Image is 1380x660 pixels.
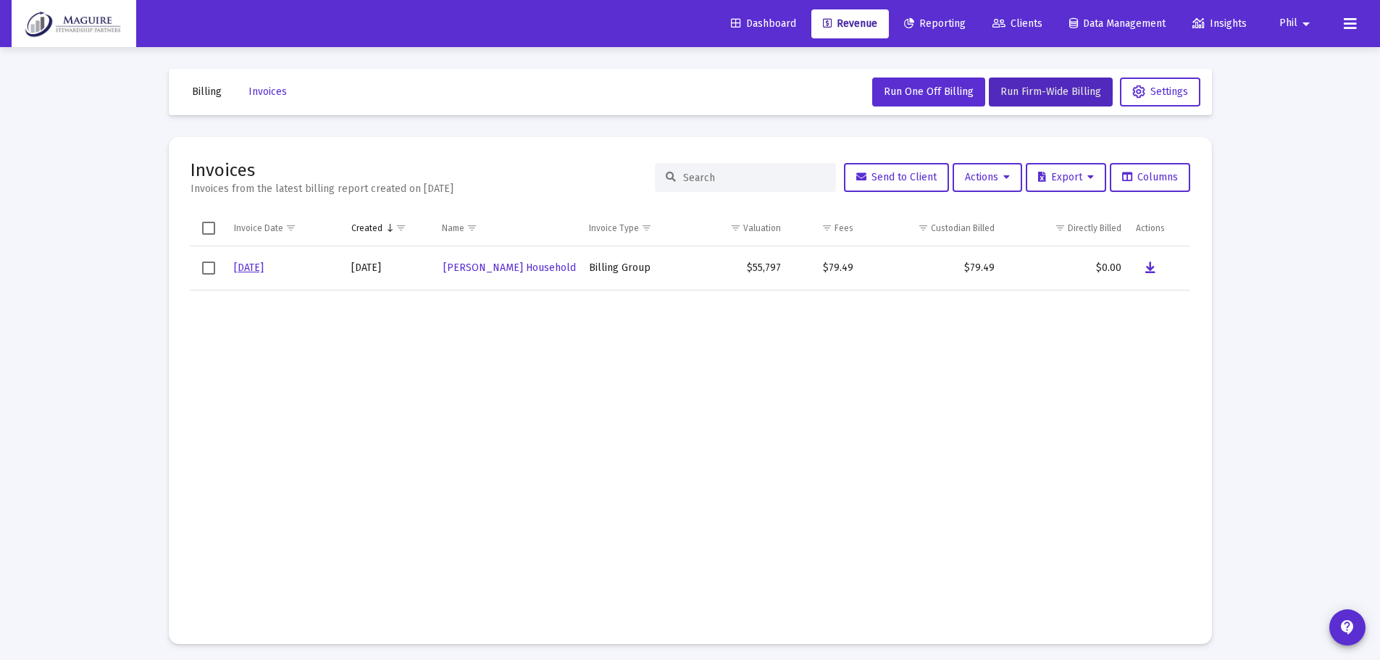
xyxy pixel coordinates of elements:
[730,222,741,233] span: Show filter options for column 'Valuation'
[743,222,781,234] div: Valuation
[884,85,974,98] span: Run One Off Billing
[202,262,215,275] div: Select row
[1122,171,1178,183] span: Columns
[795,261,853,275] div: $79.49
[344,211,435,246] td: Column Created
[1136,222,1165,234] div: Actions
[965,171,1010,183] span: Actions
[1279,17,1297,30] span: Phil
[687,246,788,291] td: $55,797
[856,171,937,183] span: Send to Client
[953,163,1022,192] button: Actions
[191,159,453,182] h2: Invoices
[344,246,435,291] td: [DATE]
[641,222,652,233] span: Show filter options for column 'Invoice Type'
[1000,85,1101,98] span: Run Firm-Wide Billing
[892,9,977,38] a: Reporting
[1068,222,1121,234] div: Directly Billed
[180,78,233,106] button: Billing
[589,222,639,234] div: Invoice Type
[861,211,1002,246] td: Column Custodian Billed
[234,262,264,274] a: [DATE]
[285,222,296,233] span: Show filter options for column 'Invoice Date'
[1262,9,1332,38] button: Phil
[22,9,125,38] img: Dashboard
[1026,163,1106,192] button: Export
[442,222,464,234] div: Name
[687,211,788,246] td: Column Valuation
[1132,85,1188,98] span: Settings
[904,17,966,30] span: Reporting
[442,257,577,278] a: [PERSON_NAME] Household
[835,222,853,234] div: Fees
[1181,9,1258,38] a: Insights
[443,262,576,274] span: [PERSON_NAME] Household
[582,246,687,291] td: Billing Group
[351,222,382,234] div: Created
[1297,9,1315,38] mat-icon: arrow_drop_down
[467,222,477,233] span: Show filter options for column 'Name'
[435,211,581,246] td: Column Name
[1339,619,1356,636] mat-icon: contact_support
[1002,246,1129,291] td: $0.00
[1055,222,1066,233] span: Show filter options for column 'Directly Billed'
[191,182,453,196] div: Invoices from the latest billing report created on [DATE]
[396,222,406,233] span: Show filter options for column 'Created'
[582,211,687,246] td: Column Invoice Type
[237,78,298,106] button: Invoices
[227,211,344,246] td: Column Invoice Date
[872,78,985,106] button: Run One Off Billing
[1002,211,1129,246] td: Column Directly Billed
[731,17,796,30] span: Dashboard
[1110,163,1190,192] button: Columns
[981,9,1054,38] a: Clients
[1069,17,1166,30] span: Data Management
[992,17,1042,30] span: Clients
[1192,17,1247,30] span: Insights
[989,78,1113,106] button: Run Firm-Wide Billing
[811,9,889,38] a: Revenue
[202,222,215,235] div: Select all
[844,163,949,192] button: Send to Client
[191,211,1190,622] div: Data grid
[931,222,995,234] div: Custodian Billed
[1038,171,1094,183] span: Export
[192,85,222,98] span: Billing
[821,222,832,233] span: Show filter options for column 'Fees'
[234,222,283,234] div: Invoice Date
[1129,211,1189,246] td: Column Actions
[719,9,808,38] a: Dashboard
[1120,78,1200,106] button: Settings
[823,17,877,30] span: Revenue
[248,85,287,98] span: Invoices
[918,222,929,233] span: Show filter options for column 'Custodian Billed'
[868,261,995,275] div: $79.49
[1058,9,1177,38] a: Data Management
[683,172,825,184] input: Search
[788,211,861,246] td: Column Fees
